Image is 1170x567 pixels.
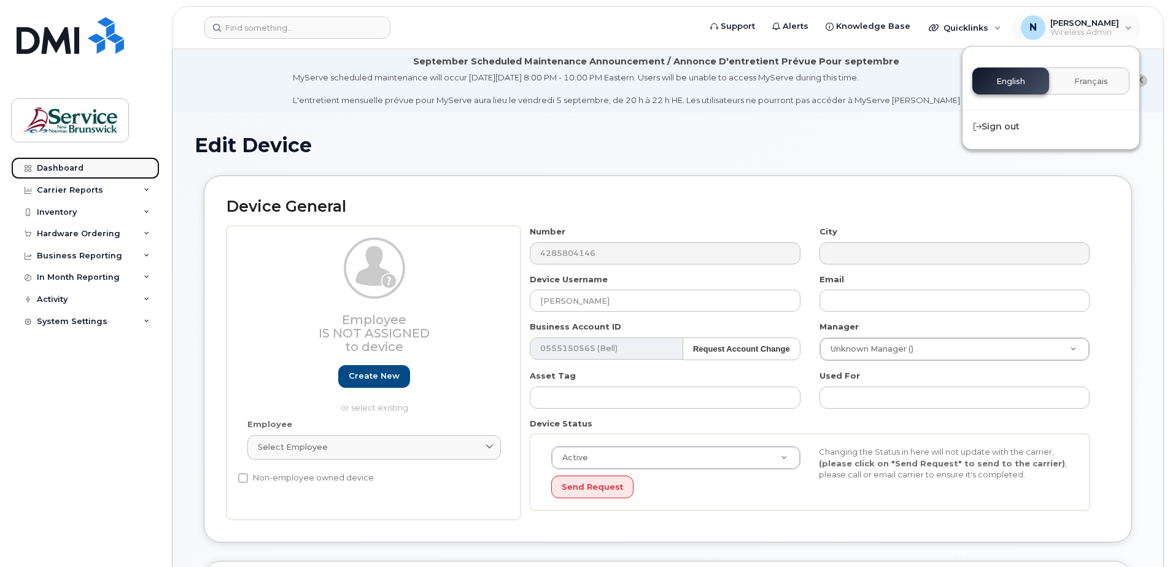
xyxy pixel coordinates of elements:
label: Device Status [530,418,592,430]
span: to device [345,339,403,354]
span: Active [555,452,588,463]
a: Unknown Manager () [820,338,1089,360]
strong: Request Account Change [693,344,790,353]
label: Non-employee owned device [238,471,374,485]
a: Select employee [247,435,501,460]
p: or select existing [247,402,501,414]
label: Device Username [530,274,608,285]
h3: Employee [247,313,501,353]
div: Sign out [963,115,1139,138]
label: Number [530,226,565,237]
div: MyServe scheduled maintenance will occur [DATE][DATE] 8:00 PM - 10:00 PM Eastern. Users will be u... [293,72,1020,106]
a: Create new [338,365,410,388]
span: Unknown Manager () [823,344,913,355]
label: City [819,226,837,237]
label: Used For [819,370,860,382]
strong: (please click on "Send Request" to send to the carrier) [819,458,1065,468]
button: Request Account Change [683,337,800,360]
label: Email [819,274,844,285]
span: Français [1074,77,1108,87]
div: Changing the Status in here will not update with the carrier, , please call or email carrier to e... [810,446,1077,480]
h1: Edit Device [195,134,1141,156]
span: Is not assigned [319,326,430,341]
label: Asset Tag [530,370,576,382]
h2: Device General [227,198,1109,215]
a: Active [552,447,800,469]
label: Business Account ID [530,321,621,333]
div: September Scheduled Maintenance Announcement / Annonce D'entretient Prévue Pour septembre [413,55,899,68]
label: Manager [819,321,859,333]
input: Non-employee owned device [238,473,248,483]
span: Select employee [258,441,328,453]
label: Employee [247,418,292,430]
button: Send Request [551,476,633,498]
